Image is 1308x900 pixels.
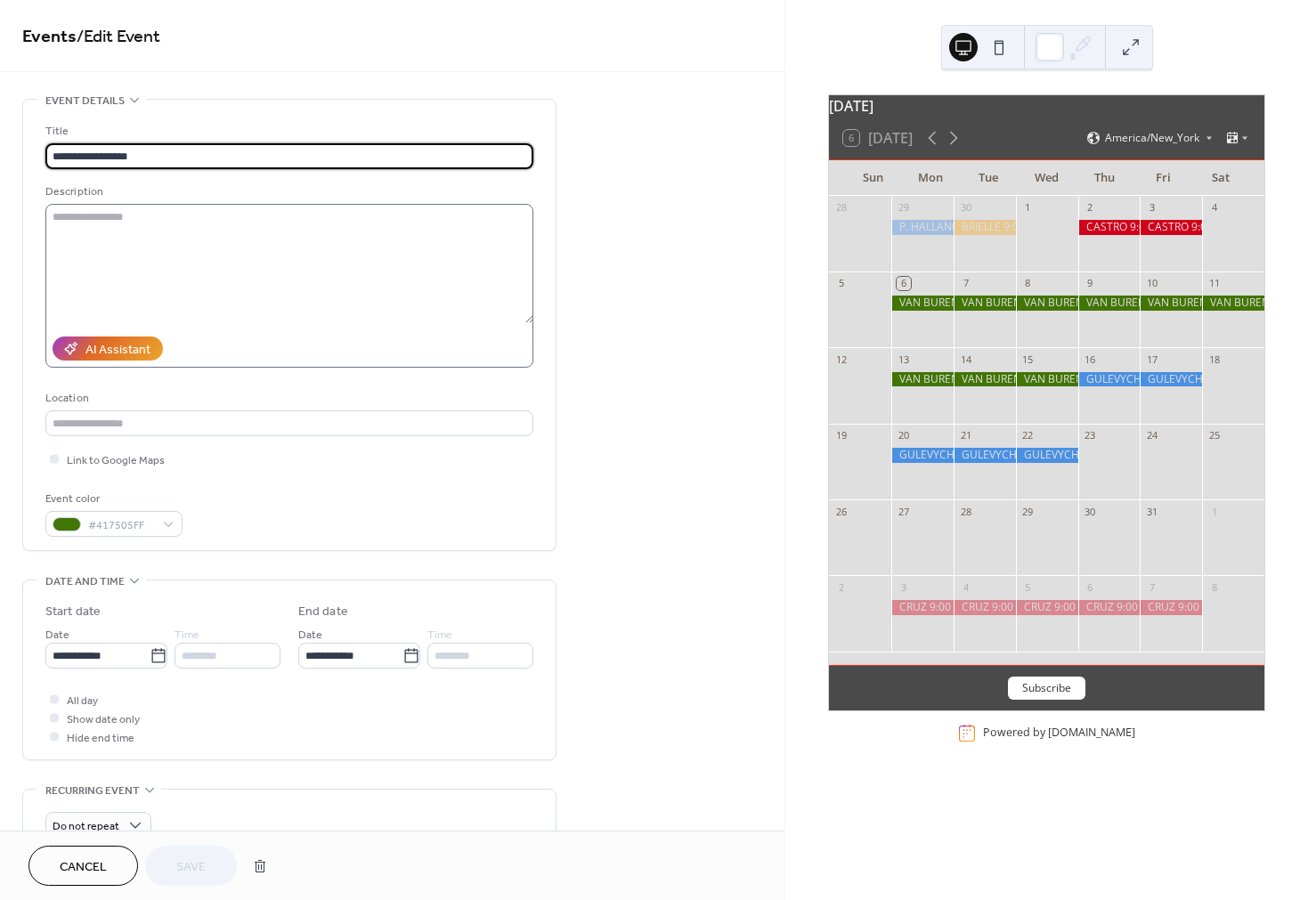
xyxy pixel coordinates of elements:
div: 17 [1145,353,1158,366]
div: 3 [1145,201,1158,215]
div: 4 [1207,201,1221,215]
div: Start date [45,603,101,621]
div: BRIELLE 9:00 AM [954,220,1016,235]
div: CRUZ 9:00 am [1078,600,1141,615]
span: Date [298,626,322,645]
a: [DOMAIN_NAME] [1048,726,1135,741]
div: 20 [897,429,910,442]
div: 4 [959,580,972,594]
div: GULEVYCH [1078,372,1141,387]
div: CRUZ 9:00 am [954,600,1016,615]
div: 10 [1145,277,1158,290]
div: VAN BUREN 9:00 AM [954,372,1016,387]
div: Sat [1192,160,1250,196]
div: Mon [902,160,960,196]
span: / Edit Event [77,20,160,54]
div: 14 [959,353,972,366]
div: VAN BUREN 9:00 AM [1016,296,1078,311]
span: Show date only [67,710,140,729]
div: 9 [1084,277,1097,290]
span: America/New_York [1105,133,1199,143]
span: #417505FF [88,516,154,535]
div: 30 [1084,505,1097,518]
button: Subscribe [1008,677,1085,700]
div: CRUZ 9:00 am [1016,600,1078,615]
div: 7 [959,277,972,290]
span: All day [67,692,98,710]
div: 8 [1207,580,1221,594]
div: Description [45,182,530,201]
div: 5 [834,277,848,290]
div: VAN BUREN 9:00 AM [1202,296,1264,311]
div: GULEVYCH [954,448,1016,463]
div: 7 [1145,580,1158,594]
div: CASTRO 9:00 AM [1140,220,1202,235]
div: 18 [1207,353,1221,366]
div: 21 [959,429,972,442]
div: Thu [1076,160,1133,196]
div: 24 [1145,429,1158,442]
div: 6 [897,277,910,290]
div: Location [45,389,530,408]
span: Time [427,626,452,645]
div: 5 [1021,580,1035,594]
div: 30 [959,201,972,215]
div: 28 [834,201,848,215]
span: Hide end time [67,729,134,748]
div: 2 [1084,201,1097,215]
div: CRUZ 9:00 am [891,600,954,615]
div: End date [298,603,348,621]
span: Do not repeat [53,816,119,837]
div: VAN BUREN 9:00 AM [1016,372,1078,387]
div: 23 [1084,429,1097,442]
div: 8 [1021,277,1035,290]
span: Event details [45,92,125,110]
div: CASTRO 9:00 AM [1078,220,1141,235]
div: Tue [960,160,1018,196]
div: VAN BUREN 9:00 AM [891,372,954,387]
div: 28 [959,505,972,518]
div: GULEVYCH [891,448,954,463]
span: Link to Google Maps [67,451,165,470]
div: P. HALLANDALE [891,220,954,235]
div: 1 [1207,505,1221,518]
div: Powered by [983,726,1135,741]
div: 2 [834,580,848,594]
div: 13 [897,353,910,366]
span: Cancel [60,858,107,877]
div: Title [45,122,530,141]
a: Events [22,20,77,54]
div: AI Assistant [85,341,150,360]
div: CRUZ 9:00 am [1140,600,1202,615]
div: 26 [834,505,848,518]
span: Date and time [45,572,125,591]
div: Sun [843,160,901,196]
button: Cancel [28,846,138,886]
div: 22 [1021,429,1035,442]
div: 19 [834,429,848,442]
div: VAN BUREN 9:00 AM [954,296,1016,311]
button: AI Assistant [53,336,163,361]
div: 25 [1207,429,1221,442]
div: 1 [1021,201,1035,215]
div: VAN BUREN 9:00 AM [1078,296,1141,311]
span: Recurring event [45,782,140,800]
div: [DATE] [829,95,1264,117]
div: 31 [1145,505,1158,518]
div: 29 [1021,505,1035,518]
div: 15 [1021,353,1035,366]
span: Time [175,626,199,645]
div: 29 [897,201,910,215]
div: 27 [897,505,910,518]
span: Date [45,626,69,645]
div: 16 [1084,353,1097,366]
div: Event color [45,490,179,508]
div: GULEVYCH [1016,448,1078,463]
div: 6 [1084,580,1097,594]
div: 11 [1207,277,1221,290]
div: VAN BUREN 10:00 AM [891,296,954,311]
div: VAN BUREN 9:00 AM [1140,296,1202,311]
div: Fri [1134,160,1192,196]
div: GULEVYCH [1140,372,1202,387]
